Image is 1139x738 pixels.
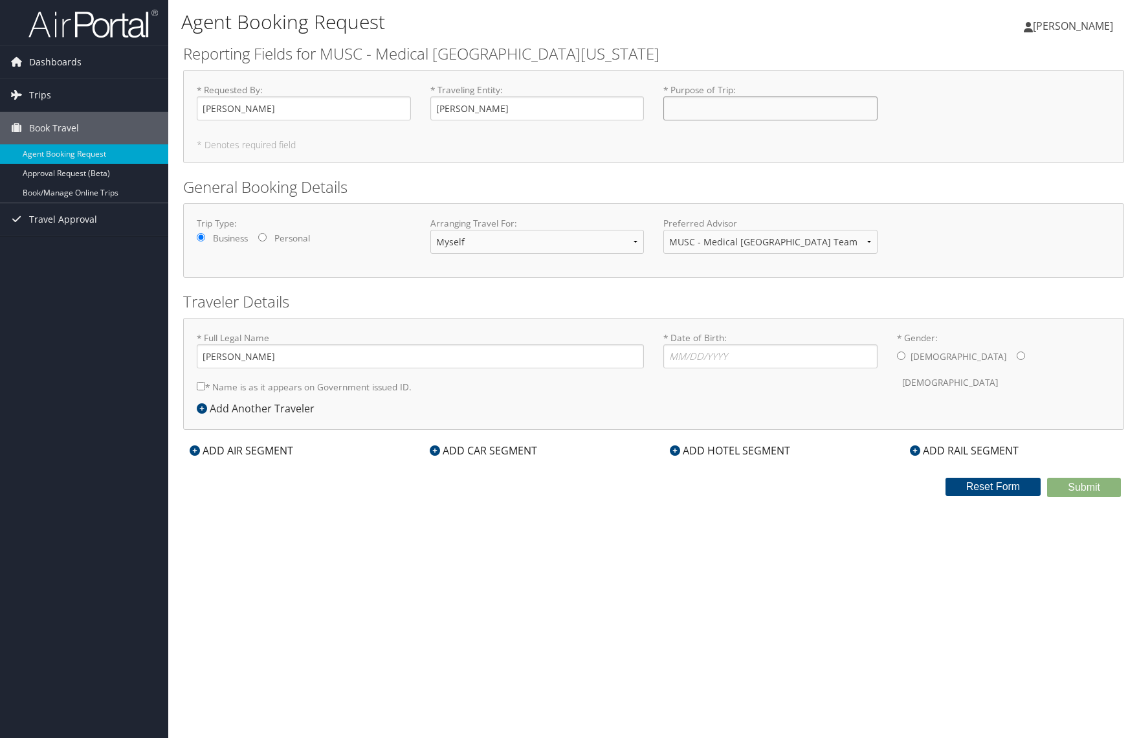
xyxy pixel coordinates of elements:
span: Trips [29,79,51,111]
input: * Traveling Entity: [430,96,645,120]
div: ADD HOTEL SEGMENT [663,443,797,458]
label: * Date of Birth: [663,331,878,368]
label: Personal [274,232,310,245]
input: * Purpose of Trip: [663,96,878,120]
div: ADD AIR SEGMENT [183,443,300,458]
button: Submit [1047,478,1121,497]
h2: General Booking Details [183,176,1124,198]
div: ADD CAR SEGMENT [423,443,544,458]
input: * Gender:[DEMOGRAPHIC_DATA][DEMOGRAPHIC_DATA] [1017,352,1025,360]
div: Add Another Traveler [197,401,321,416]
label: * Name is as it appears on Government issued ID. [197,375,412,399]
input: * Full Legal Name [197,344,644,368]
label: [DEMOGRAPHIC_DATA] [902,370,998,395]
input: * Name is as it appears on Government issued ID. [197,382,205,390]
label: Trip Type: [197,217,411,230]
input: * Gender:[DEMOGRAPHIC_DATA][DEMOGRAPHIC_DATA] [897,352,905,360]
span: Dashboards [29,46,82,78]
h2: Traveler Details [183,291,1124,313]
h1: Agent Booking Request [181,8,811,36]
label: Business [213,232,248,245]
h2: Reporting Fields for MUSC - Medical [GEOGRAPHIC_DATA][US_STATE] [183,43,1124,65]
label: Arranging Travel For: [430,217,645,230]
span: Travel Approval [29,203,97,236]
span: Book Travel [29,112,79,144]
button: Reset Form [945,478,1041,496]
label: * Traveling Entity : [430,84,645,120]
label: * Requested By : [197,84,411,120]
div: ADD RAIL SEGMENT [903,443,1025,458]
label: * Full Legal Name [197,331,644,368]
img: airportal-logo.png [28,8,158,39]
span: [PERSON_NAME] [1033,19,1113,33]
input: * Date of Birth: [663,344,878,368]
label: * Purpose of Trip : [663,84,878,120]
label: * Gender: [897,331,1111,396]
label: Preferred Advisor [663,217,878,230]
label: [DEMOGRAPHIC_DATA] [911,344,1006,369]
a: [PERSON_NAME] [1024,6,1126,45]
input: * Requested By: [197,96,411,120]
h5: * Denotes required field [197,140,1111,150]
